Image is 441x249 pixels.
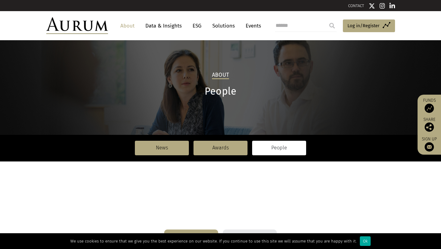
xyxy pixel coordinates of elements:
[243,20,261,32] a: Events
[343,19,395,32] a: Log in/Register
[193,141,248,155] a: Awards
[360,236,371,246] div: Ok
[421,98,438,113] a: Funds
[46,85,395,97] h1: People
[252,141,306,155] a: People
[326,19,338,32] input: Submit
[46,17,108,34] img: Aurum
[117,20,138,32] a: About
[223,230,277,248] div: London management team
[135,141,189,155] a: News
[380,3,385,9] img: Instagram icon
[425,122,434,132] img: Share this post
[189,20,205,32] a: ESG
[164,230,218,248] div: Bermuda management team
[425,142,434,152] img: Sign up to our newsletter
[347,22,380,29] span: Log in/Register
[348,3,364,8] a: CONTACT
[389,3,395,9] img: Linkedin icon
[142,20,185,32] a: Data & Insights
[212,72,229,79] h2: About
[209,20,238,32] a: Solutions
[421,136,438,152] a: Sign up
[425,104,434,113] img: Access Funds
[421,118,438,132] div: Share
[369,3,375,9] img: Twitter icon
